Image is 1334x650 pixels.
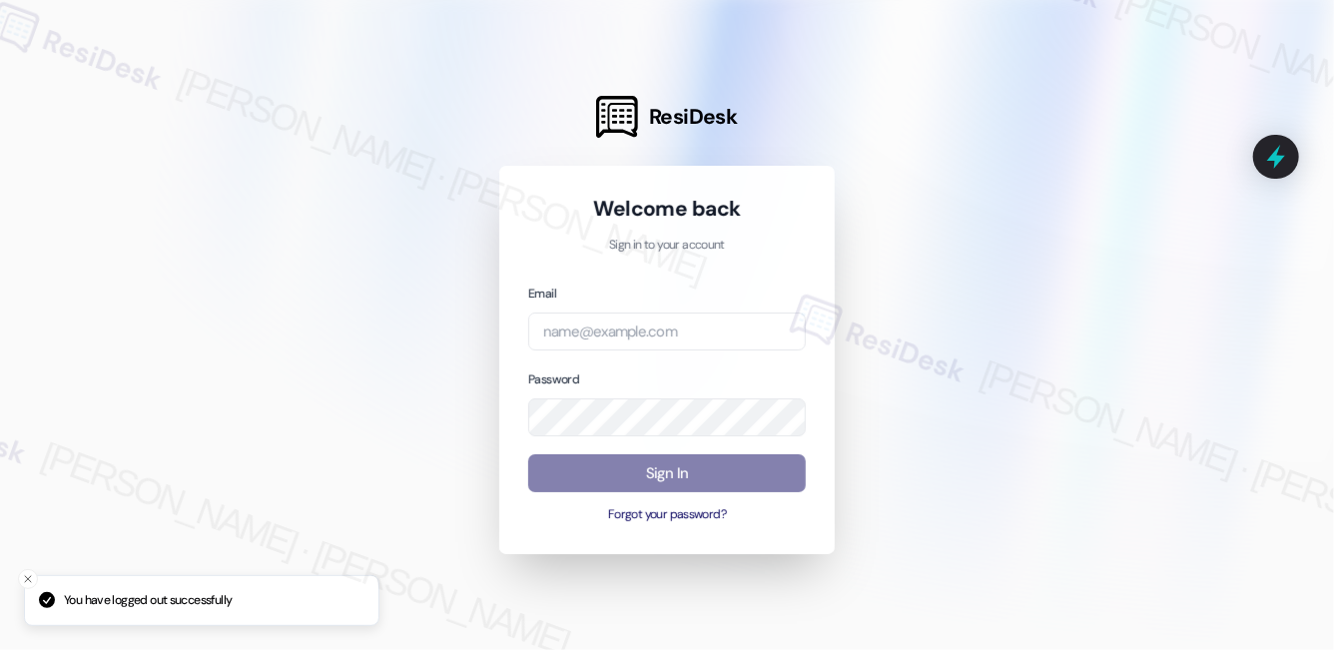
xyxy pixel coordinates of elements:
h1: Welcome back [528,195,806,223]
img: ResiDesk Logo [596,96,638,138]
span: ResiDesk [649,103,738,131]
label: Password [528,371,579,387]
button: Sign In [528,454,806,493]
input: name@example.com [528,313,806,351]
label: Email [528,286,556,302]
button: Forgot your password? [528,506,806,524]
p: Sign in to your account [528,237,806,255]
button: Close toast [18,569,38,589]
p: You have logged out successfully [64,592,232,610]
